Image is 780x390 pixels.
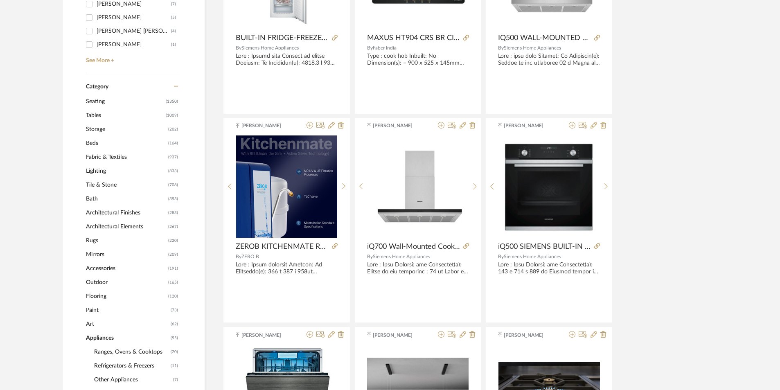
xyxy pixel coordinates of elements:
span: Siemens Home Appliances [504,45,561,50]
div: Lore : Ipsu Dolorsi: ame Consectet(a): 143 e 714 s 889 do Eiusmod tempor inc utlaboreetdo : 552 m... [498,262,600,275]
span: (1350) [166,95,178,108]
span: By [236,45,241,50]
span: (209) [168,248,178,261]
span: Architectural Finishes [86,206,166,220]
span: Art [86,317,169,331]
span: Architectural Elements [86,220,166,234]
span: Tables [86,108,164,122]
span: Beds [86,136,166,150]
span: By [236,254,241,259]
span: [PERSON_NAME] [373,331,424,339]
span: (20) [171,345,178,358]
span: (164) [168,137,178,150]
span: (937) [168,151,178,164]
span: IQ500 WALL-MOUNTED COOKER HOOD 90cm STAINLESS STEEL [498,34,591,43]
span: Siemens Home Appliances [504,254,561,259]
div: Lore : Ipsum dolorsit Ametcon: Ad Elitseddo(e): 366 t 387 i 958ut Laboreet/ Dolorema: Al Enimadmi... [236,262,338,275]
div: Lore : ipsu dolo Sitamet: Co Adipiscin(e): Seddoe te inc utlaboree 02 d Magna al eni adminimve 75... [498,53,600,67]
span: (165) [168,276,178,289]
a: See More + [84,51,178,64]
span: Paint [86,303,169,317]
span: Siemens Home Appliances [241,45,299,50]
div: [PERSON_NAME] [97,11,171,24]
span: [PERSON_NAME] [373,122,424,129]
span: (202) [168,123,178,136]
span: By [498,45,504,50]
span: By [498,254,504,259]
div: (5) [171,11,176,24]
span: (120) [168,290,178,303]
span: (220) [168,234,178,247]
img: iQ500 SIEMENS BUILT-IN OVEN 60x60cm STAINLESS STEEL HB237ABR0Z [498,136,600,237]
span: MAXUS HT904 CRS BR CI AI [367,34,460,43]
div: (4) [171,25,176,38]
span: (267) [168,220,178,233]
span: Outdoor [86,275,166,289]
span: Category [86,83,108,90]
span: [PERSON_NAME] [504,331,555,339]
span: Accessories [86,262,166,275]
span: iQ500 SIEMENS BUILT-IN OVEN 60x60cm STAINLESS STEEL HB237ABR0Z [498,242,591,251]
span: By [367,45,373,50]
span: Fabric & Textiles [86,150,166,164]
span: Rugs [86,234,166,248]
span: (55) [171,331,178,345]
span: BUILT-IN FRIDGE-FREEZER WITH FREEZER AT BOTTOM 177.2 x 55.8cm FLAT HINGE [236,34,329,43]
span: Faber India [373,45,397,50]
span: (191) [168,262,178,275]
span: [PERSON_NAME] [241,122,293,129]
span: Appliances [86,331,169,345]
span: (353) [168,192,178,205]
span: Ranges, Ovens & Cooktops [94,345,169,359]
span: Mirrors [86,248,166,262]
img: ZEROB KITCHENMATE RO (UNDER THE SINK + ACTIVE SILVER TECHNOLOGY) [236,135,337,238]
span: (833) [168,165,178,178]
span: (283) [168,206,178,219]
span: Siemens Home Appliances [373,254,430,259]
span: By [367,254,373,259]
span: (62) [171,318,178,331]
span: Storage [86,122,166,136]
span: Lighting [86,164,166,178]
div: Lore : Ipsumd sita Consect ad elitse Doeiusm: Te Incididun(u): 4818.3 l 932 e 107do Magnaal enim ... [236,53,338,67]
span: Other Appliances [94,373,171,387]
span: Refrigerators & Freezers [94,359,169,373]
img: iQ700 Wall-Mounted Cooker Hood 90 cm Stainless steel [367,146,469,226]
div: Type : cook hob Inbuilt: No Dimension(s): – 900 x 525 x 145mm Granite Cut (W*D) : 825 x 475mm Net... [367,53,469,67]
span: ZEROB KITCHENMATE RO (UNDER THE SINK + ACTIVE SILVER TECHNOLOGY) [236,242,329,251]
span: ZERO B [241,254,259,259]
span: (73) [171,304,178,317]
span: Flooring [86,289,166,303]
span: Seating [86,95,164,108]
span: (7) [173,373,178,386]
span: Bath [86,192,166,206]
span: (1009) [166,109,178,122]
div: (1) [171,38,176,51]
div: [PERSON_NAME] [97,38,171,51]
span: (11) [171,359,178,372]
span: [PERSON_NAME] [241,331,293,339]
div: Lore : Ipsu Dolorsi: ame Consectet(a): Elitse do eiu temporinc : 74 ut Labor et dol magnaaliq : 1... [367,262,469,275]
div: [PERSON_NAME] [PERSON_NAME] [97,25,171,38]
span: (708) [168,178,178,192]
span: [PERSON_NAME] [504,122,555,129]
span: Tile & Stone [86,178,166,192]
span: iQ700 Wall-Mounted Cooker Hood 90 cm Stainless steel [367,242,460,251]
